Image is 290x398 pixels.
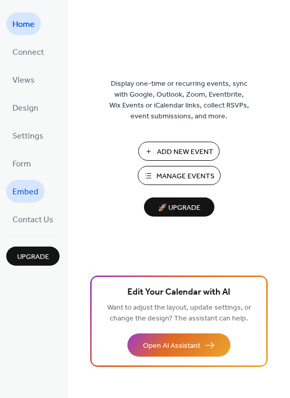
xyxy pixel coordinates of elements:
a: Form [6,152,37,175]
a: Views [6,68,41,91]
a: Embed [6,180,45,203]
button: Manage Events [138,166,221,185]
button: 🚀 Upgrade [144,197,214,217]
span: Settings [12,128,44,145]
a: Home [6,12,41,35]
a: Design [6,96,45,119]
span: Contact Us [12,212,53,228]
a: Contact Us [6,208,60,231]
span: Views [12,72,35,89]
span: Edit Your Calendar with AI [127,285,230,300]
span: Open AI Assistant [143,341,200,351]
span: Embed [12,184,38,201]
span: Upgrade [17,252,49,263]
span: Want to adjust the layout, update settings, or change the design? The assistant can help. [107,301,251,326]
button: Add New Event [138,142,220,161]
span: 🚀 Upgrade [150,201,208,215]
button: Upgrade [6,247,60,266]
span: Connect [12,44,44,61]
button: Open AI Assistant [127,333,230,357]
a: Connect [6,40,50,63]
span: Display one-time or recurring events, sync with Google, Outlook, Zoom, Eventbrite, Wix Events or ... [109,79,249,122]
span: Form [12,156,31,173]
span: Design [12,100,38,117]
span: Add New Event [157,147,213,158]
span: Manage Events [156,171,214,182]
span: Home [12,17,35,33]
a: Settings [6,124,50,147]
